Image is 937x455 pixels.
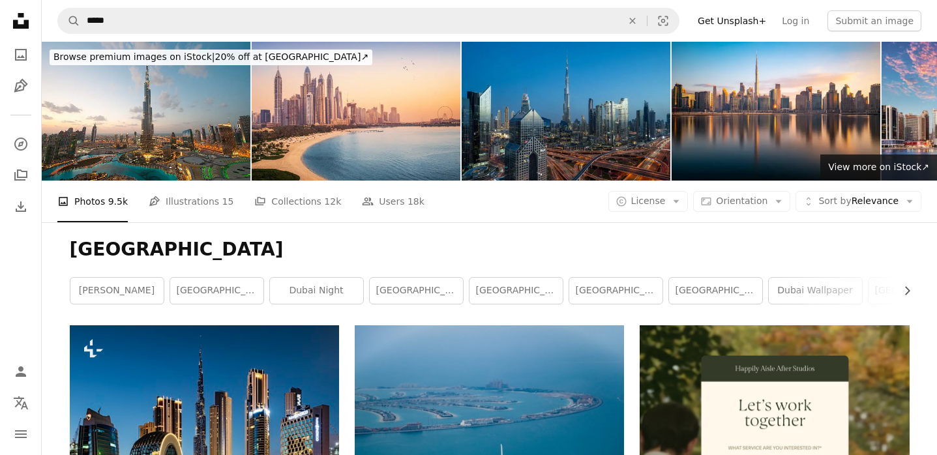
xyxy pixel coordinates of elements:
img: Sunset view of the Dubai Marina and JBR area and the famous Ferris Wheel and golden sand beaches ... [252,42,460,181]
span: Relevance [818,195,899,208]
form: Find visuals sitewide [57,8,679,34]
a: Browse premium images on iStock|20% off at [GEOGRAPHIC_DATA]↗ [42,42,380,73]
span: 18k [408,194,424,209]
a: dubai wallpaper [769,278,862,304]
span: License [631,196,666,206]
img: City lights in Dubai at sunset [42,42,250,181]
span: Browse premium images on iStock | [53,51,215,62]
a: Collections 12k [254,181,341,222]
a: Users 18k [362,181,424,222]
a: Download History [8,194,34,220]
button: Menu [8,421,34,447]
button: Orientation [693,191,790,212]
a: Get Unsplash+ [690,10,774,31]
button: Clear [618,8,647,33]
button: Visual search [647,8,679,33]
span: 20% off at [GEOGRAPHIC_DATA] ↗ [53,51,368,62]
button: Search Unsplash [58,8,80,33]
a: [GEOGRAPHIC_DATA] [569,278,662,304]
a: Collections [8,162,34,188]
a: [GEOGRAPHIC_DATA] [669,278,762,304]
a: [GEOGRAPHIC_DATA] skyline [469,278,563,304]
h1: [GEOGRAPHIC_DATA] [70,238,910,261]
a: Log in / Sign up [8,359,34,385]
span: Orientation [716,196,767,206]
a: [GEOGRAPHIC_DATA] [370,278,463,304]
a: Explore [8,131,34,157]
img: Dubai at night [462,42,670,181]
a: Illustrations [8,73,34,99]
span: View more on iStock ↗ [828,162,929,172]
a: Illustrations 15 [149,181,233,222]
span: 12k [324,194,341,209]
span: Sort by [818,196,851,206]
button: scroll list to the right [895,278,910,304]
button: Language [8,390,34,416]
a: View more on iStock↗ [820,154,937,181]
button: License [608,191,689,212]
a: DUBAI, United Arab Emirates – November 08, 2021: A fascinating cityscape of skyscrapers in Dubai,... [70,416,339,428]
a: [PERSON_NAME] [70,278,164,304]
a: Log in [774,10,817,31]
img: Long Exposure of The Business Bay Dubai City Skyline at Twilight, United Arab Emirates [672,42,880,181]
button: Submit an image [827,10,921,31]
a: dubai night [270,278,363,304]
a: [GEOGRAPHIC_DATA] [170,278,263,304]
button: Sort byRelevance [796,191,921,212]
a: Photos [8,42,34,68]
span: 15 [222,194,234,209]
